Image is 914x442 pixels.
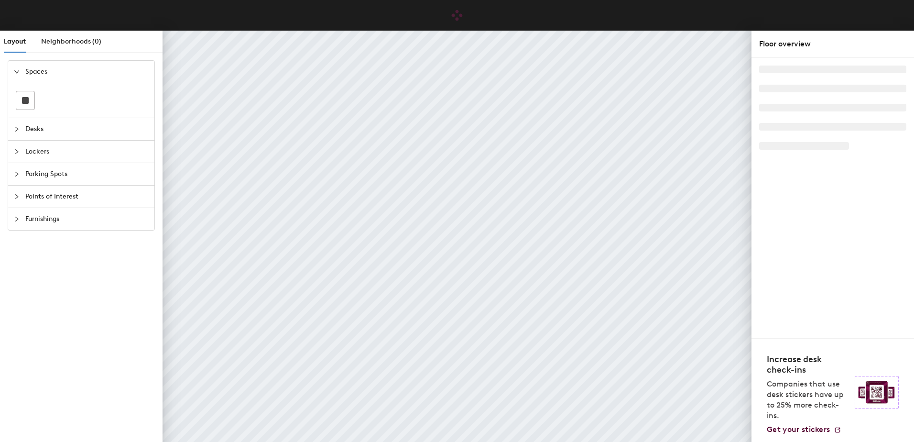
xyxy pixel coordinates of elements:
[14,216,20,222] span: collapsed
[25,141,149,163] span: Lockers
[14,69,20,75] span: expanded
[25,163,149,185] span: Parking Spots
[25,61,149,83] span: Spaces
[4,37,26,45] span: Layout
[759,38,906,50] div: Floor overview
[14,194,20,199] span: collapsed
[41,37,101,45] span: Neighborhoods (0)
[14,126,20,132] span: collapsed
[767,425,830,434] span: Get your stickers
[767,379,849,421] p: Companies that use desk stickers have up to 25% more check-ins.
[767,425,841,434] a: Get your stickers
[855,376,899,409] img: Sticker logo
[14,171,20,177] span: collapsed
[14,149,20,155] span: collapsed
[25,118,149,140] span: Desks
[767,354,849,375] h4: Increase desk check-ins
[25,208,149,230] span: Furnishings
[25,186,149,208] span: Points of Interest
